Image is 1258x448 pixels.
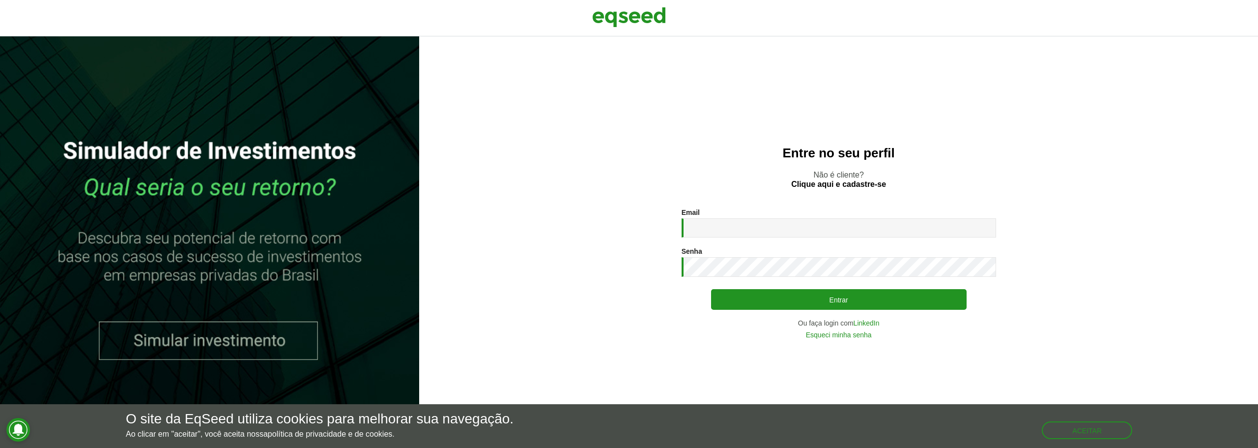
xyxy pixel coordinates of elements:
button: Entrar [711,289,967,310]
a: política de privacidade e de cookies [268,430,393,438]
label: Senha [682,248,702,255]
a: Esqueci minha senha [806,331,872,338]
img: EqSeed Logo [592,5,666,30]
p: Não é cliente? [439,170,1238,189]
div: Ou faça login com [682,320,996,327]
h2: Entre no seu perfil [439,146,1238,160]
a: Clique aqui e cadastre-se [791,180,886,188]
label: Email [682,209,700,216]
h5: O site da EqSeed utiliza cookies para melhorar sua navegação. [126,412,514,427]
button: Aceitar [1042,421,1132,439]
a: LinkedIn [854,320,880,327]
p: Ao clicar em "aceitar", você aceita nossa . [126,429,514,439]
